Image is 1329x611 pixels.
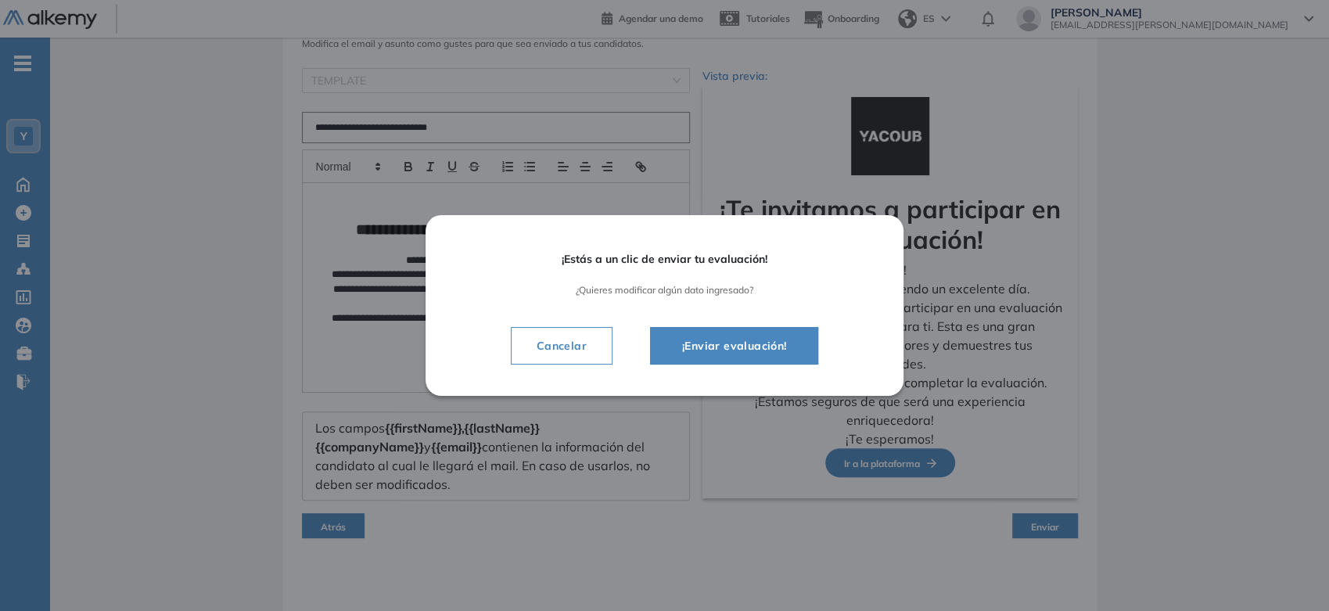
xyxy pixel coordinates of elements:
[469,253,860,266] span: ¡Estás a un clic de enviar tu evaluación!
[1251,536,1329,611] div: Widget de chat
[650,327,819,365] button: ¡Enviar evaluación!
[670,336,799,355] span: ¡Enviar evaluación!
[524,336,599,355] span: Cancelar
[511,327,612,365] button: Cancelar
[1251,536,1329,611] iframe: Chat Widget
[469,285,860,296] span: ¿Quieres modificar algún dato ingresado?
